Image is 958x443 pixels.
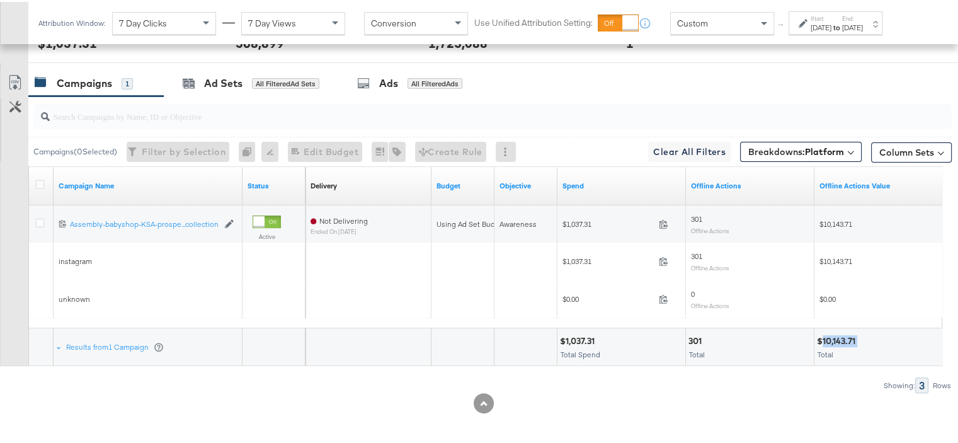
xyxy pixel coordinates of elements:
[59,179,237,189] a: Your campaign name.
[819,179,938,189] a: Offline Actions.
[408,76,462,88] div: All Filtered Ads
[691,300,729,308] sub: Offline Actions
[248,179,300,189] a: Shows the current state of your Ad Campaign.
[560,333,598,345] div: $1,037.31
[119,16,167,27] span: 7 Day Clicks
[204,74,242,89] div: Ad Sets
[817,333,859,345] div: $10,143.71
[653,142,726,158] span: Clear All Filters
[562,255,654,264] span: $1,037.31
[474,15,593,27] label: Use Unified Attribution Setting:
[379,74,398,89] div: Ads
[436,217,506,227] div: Using Ad Set Budget
[561,348,600,357] span: Total Spend
[691,212,702,222] span: 301
[842,13,863,21] label: End:
[775,21,787,26] span: ↑
[819,255,852,264] span: $10,143.71
[70,217,218,228] a: Assembly-babyshop-KSA-prospe...collection
[50,97,869,122] input: Search Campaigns by Name, ID or Objective
[818,348,833,357] span: Total
[883,379,915,388] div: Showing:
[66,340,164,350] div: Results from 1 Campaign
[562,292,654,302] span: $0.00
[748,144,844,156] span: Breakdowns:
[311,179,337,189] a: Reflects the ability of your Ad Campaign to achieve delivery based on ad states, schedule and bud...
[311,226,368,233] sub: ended on [DATE]
[239,140,261,160] div: 0
[311,179,337,189] div: Delivery
[805,144,844,156] b: Platform
[811,13,831,21] label: Start:
[122,76,133,88] div: 1
[811,21,831,31] div: [DATE]
[819,217,852,227] span: $10,143.71
[691,179,809,189] a: Offline Actions.
[691,262,729,270] sub: Offline Actions
[59,292,90,302] span: unknown
[648,140,731,160] button: Clear All Filters
[562,217,654,227] span: $1,037.31
[691,250,702,259] span: 301
[252,76,319,88] div: All Filtered Ad Sets
[915,376,928,391] div: 3
[248,16,296,27] span: 7 Day Views
[499,179,552,189] a: Your campaign's objective.
[740,140,862,160] button: Breakdowns:Platform
[871,141,952,161] button: Column Sets
[689,348,705,357] span: Total
[562,179,681,189] a: The total amount spent to date.
[691,225,729,233] sub: Offline Actions
[677,16,708,27] span: Custom
[932,379,952,388] div: Rows
[70,217,218,227] div: Assembly-babyshop-KSA-prospe...collection
[499,217,537,227] span: Awareness
[38,17,106,26] div: Attribution Window:
[57,74,112,89] div: Campaigns
[831,21,842,30] strong: to
[56,326,166,364] div: Results from1 Campaign
[59,255,92,264] span: instagram
[253,231,281,239] label: Active
[819,292,836,302] span: $0.00
[842,21,863,31] div: [DATE]
[33,144,117,156] div: Campaigns ( 0 Selected)
[371,16,416,27] span: Conversion
[319,214,368,224] span: Not Delivering
[436,179,489,189] a: The maximum amount you're willing to spend on your ads, on average each day or over the lifetime ...
[688,333,705,345] div: 301
[691,287,695,297] span: 0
